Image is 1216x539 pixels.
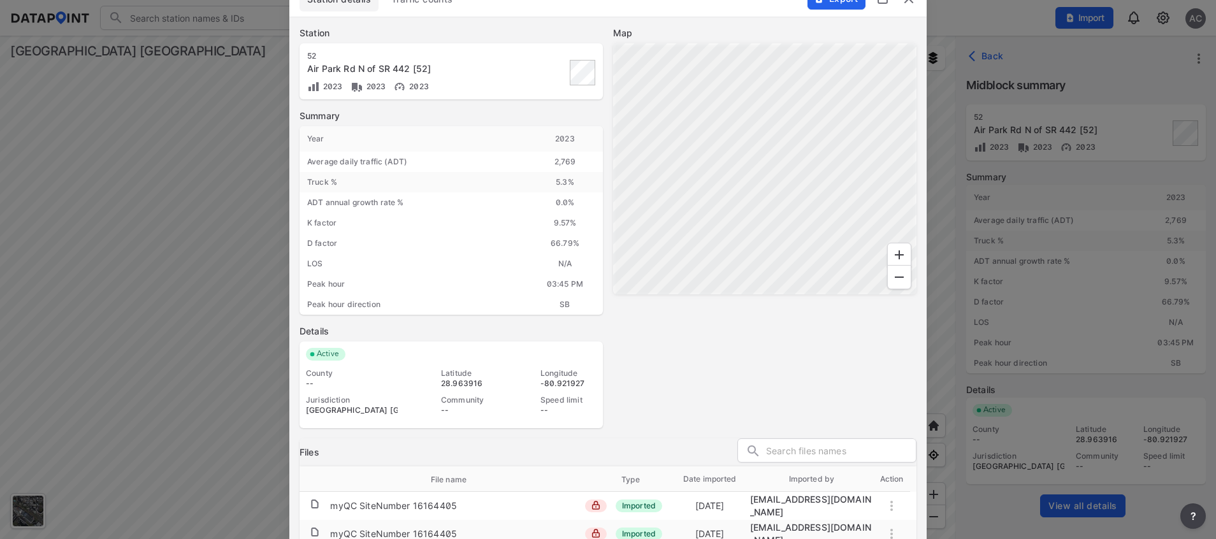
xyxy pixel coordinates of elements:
[527,172,603,192] div: 5.3 %
[892,247,907,262] svg: Zoom In
[300,172,527,192] div: Truck %
[540,368,597,378] div: Longitude
[300,213,527,233] div: K factor
[766,442,916,461] input: Search files names
[363,82,386,91] span: 2023
[300,233,527,254] div: D factor
[300,192,527,213] div: ADT annual growth rate %
[887,243,911,267] div: Zoom In
[670,494,750,518] td: [DATE]
[441,368,497,378] div: Latitude
[300,446,319,459] h3: Files
[306,405,398,415] div: [GEOGRAPHIC_DATA] [GEOGRAPHIC_DATA]
[310,499,320,509] img: file.af1f9d02.svg
[540,405,597,415] div: --
[591,501,600,510] img: lock_close.8fab59a9.svg
[300,254,527,274] div: LOS
[873,466,910,492] th: Action
[393,80,406,93] img: Vehicle speed
[306,368,398,378] div: County
[307,62,502,75] div: Air Park Rd N of SR 442 [52]
[527,126,603,152] div: 2023
[320,82,343,91] span: 2023
[300,294,527,315] div: Peak hour direction
[300,110,603,122] label: Summary
[591,529,600,538] img: lock_close.8fab59a9.svg
[1188,508,1198,524] span: ?
[441,395,497,405] div: Community
[527,233,603,254] div: 66.79%
[431,474,483,485] span: File name
[892,269,907,285] svg: Zoom Out
[441,378,497,389] div: 28.963916
[307,80,320,93] img: Volume count
[621,474,656,485] span: Type
[312,348,345,361] span: Active
[300,152,527,172] div: Average daily traffic (ADT)
[300,126,527,152] div: Year
[306,395,398,405] div: Jurisdiction
[441,405,497,415] div: --
[527,274,603,294] div: 03:45 PM
[527,152,603,172] div: 2,769
[750,493,874,519] div: migration@data-point.io
[406,82,429,91] span: 2023
[540,395,597,405] div: Speed limit
[616,499,662,512] span: Imported
[306,378,398,389] div: --
[300,325,603,338] label: Details
[310,527,320,537] img: file.af1f9d02.svg
[527,192,603,213] div: 0.0 %
[330,499,457,512] div: myQC SiteNumber 16164405
[300,27,603,40] label: Station
[1180,503,1206,529] button: more
[300,274,527,294] div: Peak hour
[670,466,750,492] th: Date imported
[540,378,597,389] div: -80.921927
[750,466,874,492] th: Imported by
[527,254,603,274] div: N/A
[307,51,502,61] div: 52
[527,294,603,315] div: SB
[613,27,916,40] label: Map
[527,213,603,233] div: 9.57%
[351,80,363,93] img: Vehicle class
[887,265,911,289] div: Zoom Out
